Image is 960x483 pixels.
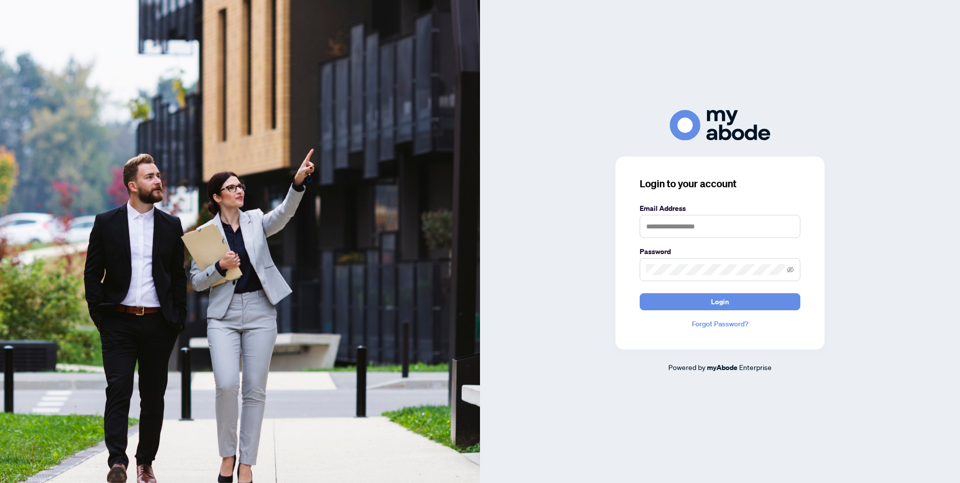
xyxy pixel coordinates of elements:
span: eye-invisible [787,266,794,273]
span: Enterprise [739,363,772,372]
img: ma-logo [670,110,770,141]
a: myAbode [707,362,738,373]
a: Forgot Password? [640,318,800,329]
span: Login [711,294,729,310]
span: Powered by [668,363,705,372]
label: Password [640,246,800,257]
h3: Login to your account [640,177,800,191]
label: Email Address [640,203,800,214]
button: Login [640,293,800,310]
